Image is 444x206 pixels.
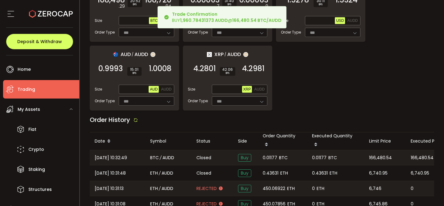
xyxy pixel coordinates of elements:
span: ETH [150,185,158,192]
span: ETH [317,185,324,192]
span: 6,746 [369,185,381,192]
span: 166,480.54 [411,154,434,161]
span: 42.06 [222,68,233,71]
em: 9 [265,3,268,10]
img: zuPXiwguUFiBOIQyqLOiXsnnNitlx7q4LCwEbLHADjIpTka+Lip0HH8D0VTrd02z+wEAAAAASUVORK5CYII= [243,52,248,57]
span: 0.01177 [312,154,327,161]
span: 4.2801 [193,66,216,72]
span: Staking [28,165,45,174]
span: 166,480.54 [369,154,392,161]
div: Side [233,138,258,145]
span: Order Type [95,98,115,104]
span: AUDD [227,50,241,58]
span: Order Type [188,30,208,35]
span: Home [18,65,31,74]
button: AUDD [253,86,266,93]
span: AUDD [162,170,173,177]
div: Status [191,138,233,145]
span: Rejected [196,185,217,192]
div: Date [90,136,145,147]
span: USD [336,18,344,23]
div: Symbol [145,138,191,145]
button: USD [335,17,345,24]
span: ETH [287,185,295,192]
i: BPS [316,3,325,6]
span: 4.2981 [242,66,265,72]
span: 1.0008 [149,66,171,72]
b: Trade Confirmation [172,11,217,17]
button: AUDD [346,17,359,24]
span: AUDD [162,185,173,192]
span: Trading [18,85,35,94]
img: aud_portfolio.svg [113,52,118,57]
em: .94 [165,3,171,10]
span: Buy [238,154,251,162]
span: Buy [238,185,251,192]
img: zuPXiwguUFiBOIQyqLOiXsnnNitlx7q4LCwEbLHADjIpTka+Lip0HH8D0VTrd02z+wEAAAAASUVORK5CYII= [150,52,155,57]
div: Executed Quantity [307,132,364,150]
span: 450.06922 [263,185,285,192]
em: / [132,52,134,57]
span: ETH [330,170,337,177]
span: Closed [196,155,211,161]
b: 1,960.78431373 AUDD [180,17,228,23]
em: / [224,52,226,57]
i: BPS [222,71,233,75]
span: AUDD [134,50,148,58]
span: Order Type [281,30,301,35]
span: Deposit & Withdraw [17,39,62,44]
span: Fiat [28,125,36,134]
div: BUY @ [172,11,282,23]
em: / [159,185,161,192]
span: BTC [150,18,158,23]
b: 166,480.54 BTC/AUDD [232,17,282,23]
span: 0.9993 [98,66,123,72]
span: 0.43631 [312,170,328,177]
span: AUD [150,87,158,91]
span: Closed [196,170,211,176]
iframe: Chat Widget [413,176,444,206]
span: XRP [243,87,251,91]
span: 0.43631 [263,170,278,177]
i: BPS [130,71,139,75]
span: AUDD [347,18,358,23]
button: BTC [149,17,159,24]
div: Order Quantity [258,132,307,150]
span: 0.01177 [263,154,277,161]
span: Size [95,18,102,23]
span: 15.01 [130,68,139,71]
span: 0 [312,185,315,192]
span: Order History [90,115,130,124]
span: BTC [279,154,288,161]
button: AUDD [160,86,173,93]
span: ETH [150,170,158,177]
i: BPS [225,3,234,6]
em: / [160,154,162,161]
span: XRP [214,50,224,58]
span: Order Type [95,30,115,35]
span: Crypto [28,145,44,154]
span: ETH [280,170,288,177]
span: My Assets [18,105,40,114]
span: BTC [328,154,337,161]
button: Deposit & Withdraw [6,34,73,49]
span: Size [95,87,102,92]
em: .29 [119,3,125,10]
span: Order Type [188,98,208,104]
span: Size [188,87,195,92]
span: AUD [121,50,131,58]
button: XRP [242,86,252,93]
span: [DATE] 10:32:49 [95,154,127,161]
span: AUDD [161,87,171,91]
div: Limit Price [364,138,406,145]
i: BPS [130,3,140,6]
span: 0 [411,185,413,192]
span: 6,740.95 [411,170,429,177]
span: AUDD [162,154,174,161]
span: BTC [150,154,159,161]
img: xrp_portfolio.png [207,52,212,57]
em: 7 [217,3,220,10]
span: Structures [28,185,52,194]
button: AUD [149,86,159,93]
